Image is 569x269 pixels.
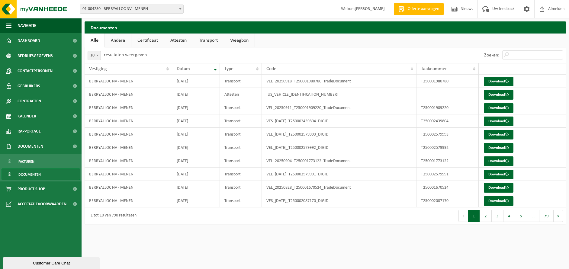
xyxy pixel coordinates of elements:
[394,3,444,15] a: Offerte aanvragen
[220,194,262,207] td: Transport
[262,181,416,194] td: VEL_20250828_T250001670524_TradeDocument
[220,154,262,168] td: Transport
[515,210,527,222] button: 5
[484,53,499,58] label: Zoeken:
[88,210,137,221] div: 1 tot 10 van 790 resultaten
[262,101,416,114] td: VEL_20250911_T250001909220_TradeDocument
[172,154,220,168] td: [DATE]
[18,139,43,154] span: Documenten
[104,53,147,57] label: resultaten weergeven
[220,128,262,141] td: Transport
[85,114,172,128] td: BERRYALLOC NV - MENEN
[416,75,479,88] td: T250001980780
[480,210,492,222] button: 2
[172,141,220,154] td: [DATE]
[416,168,479,181] td: T250002579991
[484,196,513,206] a: Download
[484,170,513,179] a: Download
[220,181,262,194] td: Transport
[193,34,224,47] a: Transport
[220,88,262,101] td: Attesten
[220,101,262,114] td: Transport
[172,168,220,181] td: [DATE]
[18,109,36,124] span: Kalender
[406,6,441,12] span: Offerte aanvragen
[172,128,220,141] td: [DATE]
[224,66,233,71] span: Type
[85,75,172,88] td: BERRYALLOC NV - MENEN
[416,181,479,194] td: T250001670524
[85,128,172,141] td: BERRYALLOC NV - MENEN
[80,5,183,13] span: 01-004230 - BERRYALLOC NV - MENEN
[416,154,479,168] td: T250001773122
[85,168,172,181] td: BERRYALLOC NV - MENEN
[416,141,479,154] td: T250002579992
[3,256,101,269] iframe: chat widget
[85,21,566,33] h2: Documenten
[2,168,80,180] a: Documenten
[88,51,101,60] span: 10
[172,101,220,114] td: [DATE]
[484,156,513,166] a: Download
[492,210,503,222] button: 3
[484,183,513,193] a: Download
[266,66,276,71] span: Code
[262,168,416,181] td: VEL_[DATE]_T250002579991_DIGID
[262,128,416,141] td: VEL_[DATE]_T250002579993_DIGID
[85,88,172,101] td: BERRYALLOC NV - MENEN
[220,141,262,154] td: Transport
[18,33,40,48] span: Dashboard
[85,194,172,207] td: BERRYALLOC NV - MENEN
[421,66,447,71] span: Taaknummer
[18,18,36,33] span: Navigatie
[262,194,416,207] td: VES_[DATE]_T250002087170_DIGID
[416,101,479,114] td: T250001909220
[89,66,107,71] span: Vestiging
[416,194,479,207] td: T250002087170
[262,141,416,154] td: VEL_[DATE]_T250002579992_DIGID
[105,34,131,47] a: Andere
[484,77,513,86] a: Download
[458,210,468,222] button: Previous
[416,114,479,128] td: T250002439804
[177,66,190,71] span: Datum
[262,88,416,101] td: [US_VEHICLE_IDENTIFICATION_NUMBER]
[131,34,164,47] a: Certificaat
[18,197,66,212] span: Acceptatievoorwaarden
[554,210,563,222] button: Next
[503,210,515,222] button: 4
[172,194,220,207] td: [DATE]
[484,143,513,153] a: Download
[527,210,539,222] span: …
[262,154,416,168] td: VEL_20250904_T250001773122_TradeDocument
[468,210,480,222] button: 1
[220,114,262,128] td: Transport
[85,34,104,47] a: Alle
[220,75,262,88] td: Transport
[85,181,172,194] td: BERRYALLOC NV - MENEN
[85,154,172,168] td: BERRYALLOC NV - MENEN
[85,141,172,154] td: BERRYALLOC NV - MENEN
[18,78,40,94] span: Gebruikers
[172,75,220,88] td: [DATE]
[18,94,41,109] span: Contracten
[18,48,53,63] span: Bedrijfsgegevens
[172,88,220,101] td: [DATE]
[539,210,554,222] button: 79
[85,101,172,114] td: BERRYALLOC NV - MENEN
[224,34,255,47] a: Weegbon
[18,63,53,78] span: Contactpersonen
[18,181,45,197] span: Product Shop
[80,5,184,14] span: 01-004230 - BERRYALLOC NV - MENEN
[2,155,80,167] a: Facturen
[484,90,513,100] a: Download
[164,34,193,47] a: Attesten
[355,7,385,11] strong: [PERSON_NAME]
[484,103,513,113] a: Download
[172,114,220,128] td: [DATE]
[172,181,220,194] td: [DATE]
[220,168,262,181] td: Transport
[262,75,416,88] td: VEL_20250918_T250001980780_TradeDocument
